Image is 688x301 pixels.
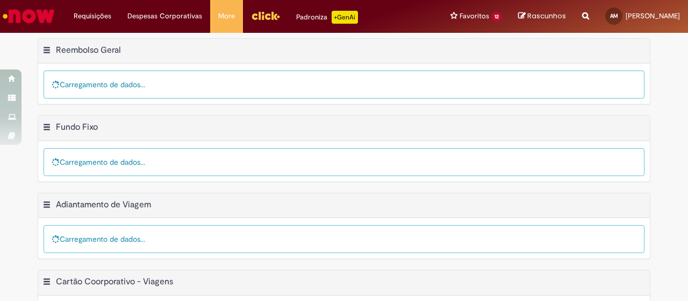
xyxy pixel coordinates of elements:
button: Reembolso Geral Menu de contexto [42,45,51,59]
button: Adiantamento de Viagem Menu de contexto [42,199,51,213]
h2: Reembolso Geral [56,45,121,55]
div: Carregamento de dados... [44,148,644,176]
span: Despesas Corporativas [127,11,202,22]
p: +GenAi [332,11,358,24]
span: Rascunhos [527,11,566,21]
span: Requisições [74,11,111,22]
img: click_logo_yellow_360x200.png [251,8,280,24]
span: Favoritos [460,11,489,22]
div: Carregamento de dados... [44,71,644,99]
span: More [218,11,235,22]
a: Rascunhos [518,11,566,22]
span: 12 [491,12,502,22]
button: Fundo Fixo Menu de contexto [42,122,51,136]
img: ServiceNow [1,5,56,27]
div: Carregamento de dados... [44,225,644,253]
div: Padroniza [296,11,358,24]
span: [PERSON_NAME] [626,11,680,20]
h2: Fundo Fixo [56,122,98,132]
h2: Cartão Coorporativo - Viagens [56,277,173,288]
button: Cartão Coorporativo - Viagens Menu de contexto [42,276,51,290]
h2: Adiantamento de Viagem [56,199,151,210]
span: AM [610,12,618,19]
